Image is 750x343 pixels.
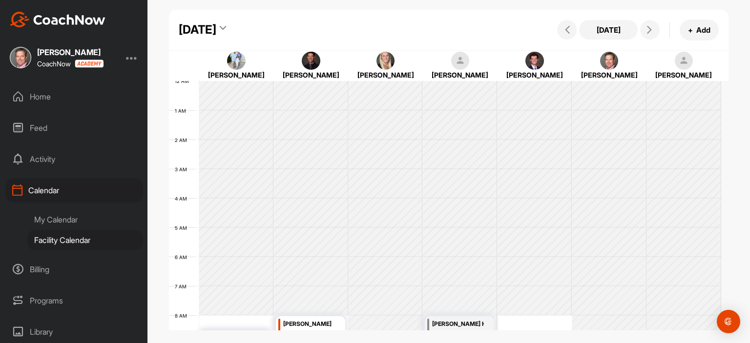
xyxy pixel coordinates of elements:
div: 2 AM [169,137,197,143]
div: [PERSON_NAME] [281,70,341,80]
img: square_2a010bb75d7b22adc322a28104a65ec4.jpg [227,52,246,70]
div: 4 AM [169,196,197,202]
span: + [688,25,693,35]
div: 8 AM [169,313,197,319]
div: [PERSON_NAME] [430,70,490,80]
div: [PERSON_NAME] [37,48,104,56]
div: [DATE] [179,21,216,39]
div: [PERSON_NAME] Harbor [432,319,484,330]
img: CoachNow [10,12,105,27]
div: 5 AM [169,225,197,231]
div: 1 AM [169,108,196,114]
div: [PERSON_NAME] [207,70,267,80]
img: CoachNow acadmey [75,60,104,68]
button: [DATE] [579,20,638,40]
div: My Calendar [27,209,143,230]
div: CoachNow [37,60,104,68]
div: [PERSON_NAME] [355,70,416,80]
div: Programs [5,288,143,313]
img: square_abdfdf2b4235f0032e8ef9e906cebb3a.jpg [600,52,619,70]
div: Activity [5,147,143,171]
img: square_default-ef6cabf814de5a2bf16c804365e32c732080f9872bdf737d349900a9daf73cf9.png [675,52,693,70]
div: Feed [5,116,143,140]
img: square_622f49074c953c3c8f4e28f1f7ba1573.jpg [376,52,395,70]
div: [PERSON_NAME] [505,70,565,80]
img: square_1198837a0621bc99c576034cd466346b.jpg [302,52,320,70]
div: [PERSON_NAME] [283,319,335,330]
div: Facility Calendar [27,230,143,250]
div: 12 AM [169,78,199,84]
div: 8:00 AM [432,329,484,338]
div: Open Intercom Messenger [717,310,740,333]
div: [PERSON_NAME] [654,70,714,80]
img: square_abdfdf2b4235f0032e8ef9e906cebb3a.jpg [10,47,31,68]
img: square_default-ef6cabf814de5a2bf16c804365e32c732080f9872bdf737d349900a9daf73cf9.png [451,52,470,70]
button: +Add [680,20,719,40]
div: 7 AM [169,283,196,289]
div: Home [5,84,143,109]
img: square_9c94fc23318557d4c37e61806d2aa4b1.jpg [525,52,544,70]
div: 3 AM [169,166,197,172]
div: 6 AM [169,254,197,260]
div: Billing [5,257,143,282]
div: 8:00 AM [283,329,335,338]
div: [PERSON_NAME] [579,70,639,80]
div: Calendar [5,178,143,202]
